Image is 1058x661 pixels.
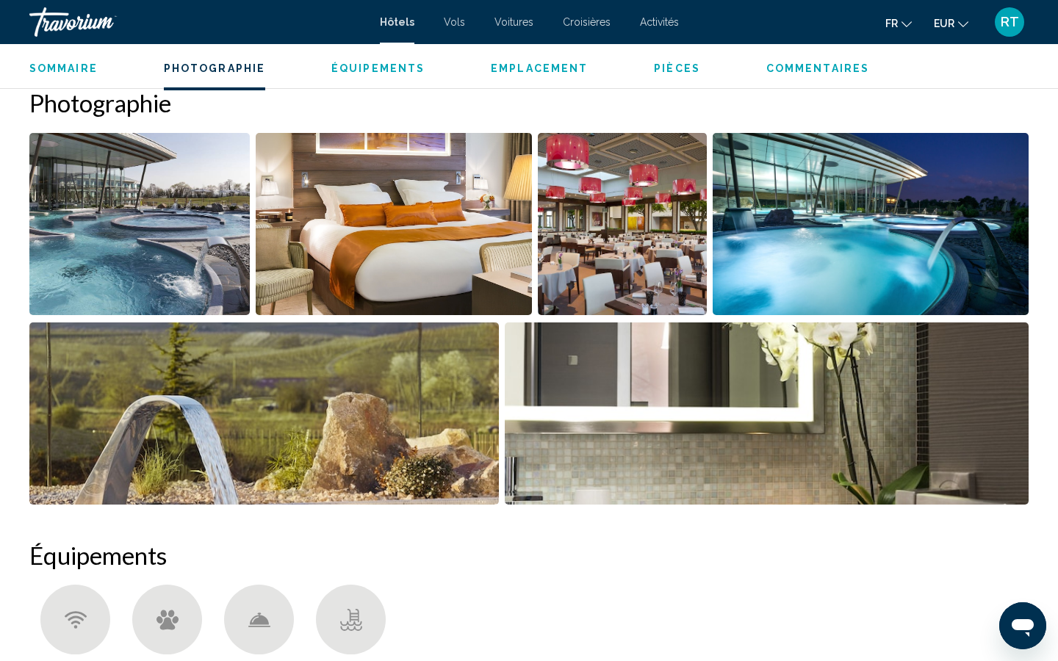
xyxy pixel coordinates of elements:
[256,132,531,316] button: Open full-screen image slider
[713,132,1029,316] button: Open full-screen image slider
[999,602,1046,649] iframe: Bouton de lancement de la fenêtre de messagerie
[885,18,898,29] span: fr
[380,16,414,28] a: Hôtels
[331,62,425,74] span: Équipements
[29,62,98,74] span: Sommaire
[29,88,1029,118] h2: Photographie
[885,12,912,34] button: Change language
[29,62,98,75] button: Sommaire
[505,322,1029,505] button: Open full-screen image slider
[29,541,1029,570] h2: Équipements
[494,16,533,28] a: Voitures
[491,62,588,74] span: Emplacement
[29,322,499,505] button: Open full-screen image slider
[934,18,954,29] span: EUR
[563,16,611,28] a: Croisières
[29,132,250,316] button: Open full-screen image slider
[766,62,869,75] button: Commentaires
[934,12,968,34] button: Change currency
[538,132,707,316] button: Open full-screen image slider
[164,62,265,75] button: Photographie
[491,62,588,75] button: Emplacement
[1001,15,1019,29] span: RT
[654,62,700,75] button: Pièces
[331,62,425,75] button: Équipements
[29,7,365,37] a: Travorium
[444,16,465,28] a: Vols
[640,16,679,28] a: Activités
[990,7,1029,37] button: User Menu
[654,62,700,74] span: Pièces
[164,62,265,74] span: Photographie
[766,62,869,74] span: Commentaires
